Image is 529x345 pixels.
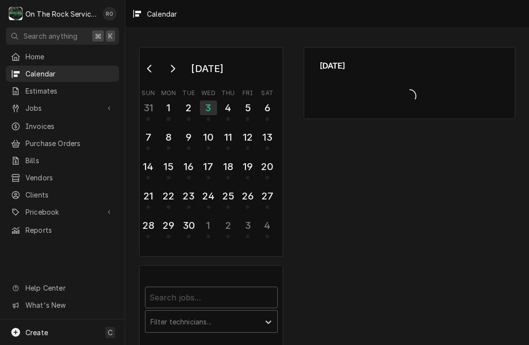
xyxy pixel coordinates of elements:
[198,86,218,98] th: Wednesday
[201,189,216,203] div: 24
[145,287,278,308] input: Search jobs...
[6,187,119,203] a: Clients
[161,159,176,174] div: 15
[6,204,119,220] a: Go to Pricebook
[6,100,119,116] a: Go to Jobs
[139,47,283,257] div: Calendar Day Picker
[6,27,119,45] button: Search anything⌘K
[304,47,515,119] div: Calendar Calendar
[240,189,255,203] div: 26
[25,190,114,200] span: Clients
[6,297,119,313] a: Go to What's New
[6,280,119,296] a: Go to Help Center
[240,130,255,145] div: 12
[240,100,255,115] div: 5
[140,61,160,76] button: Go to previous month
[25,225,114,235] span: Reports
[240,159,255,174] div: 19
[161,189,176,203] div: 22
[25,138,114,148] span: Purchase Orders
[25,155,114,166] span: Bills
[25,300,113,310] span: What's New
[201,130,216,145] div: 10
[141,159,156,174] div: 14
[260,130,275,145] div: 13
[6,49,119,65] a: Home
[141,100,156,115] div: 31
[220,130,236,145] div: 11
[260,218,275,233] div: 4
[158,86,179,98] th: Monday
[220,100,236,115] div: 4
[181,189,196,203] div: 23
[6,170,119,186] a: Vendors
[141,218,156,233] div: 28
[103,7,117,21] div: Rich Ortega's Avatar
[238,86,258,98] th: Friday
[240,218,255,233] div: 3
[9,7,23,21] div: O
[260,159,275,174] div: 20
[25,121,114,131] span: Invoices
[25,207,99,217] span: Pricebook
[181,130,196,145] div: 9
[24,31,77,41] span: Search anything
[179,86,198,98] th: Tuesday
[220,218,236,233] div: 2
[6,222,119,238] a: Reports
[218,86,238,98] th: Thursday
[25,51,114,62] span: Home
[6,135,119,151] a: Purchase Orders
[260,100,275,115] div: 6
[6,152,119,169] a: Bills
[200,100,217,115] div: 3
[25,9,97,19] div: On The Rock Services
[181,159,196,174] div: 16
[161,218,176,233] div: 29
[188,60,227,77] div: [DATE]
[141,130,156,145] div: 7
[320,86,500,106] span: Loading...
[145,278,278,343] div: Calendar Filters
[201,218,216,233] div: 1
[139,86,158,98] th: Sunday
[201,159,216,174] div: 17
[25,328,48,337] span: Create
[260,189,275,203] div: 27
[161,130,176,145] div: 8
[95,31,101,41] span: ⌘
[108,31,113,41] span: K
[141,189,156,203] div: 21
[6,118,119,134] a: Invoices
[220,159,236,174] div: 18
[181,218,196,233] div: 30
[25,172,114,183] span: Vendors
[181,100,196,115] div: 2
[6,83,119,99] a: Estimates
[25,283,113,293] span: Help Center
[163,61,182,76] button: Go to next month
[25,86,114,96] span: Estimates
[25,103,99,113] span: Jobs
[108,327,113,338] span: C
[258,86,277,98] th: Saturday
[6,66,119,82] a: Calendar
[320,59,500,72] span: [DATE]
[161,100,176,115] div: 1
[103,7,117,21] div: RO
[220,189,236,203] div: 25
[25,69,114,79] span: Calendar
[9,7,23,21] div: On The Rock Services's Avatar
